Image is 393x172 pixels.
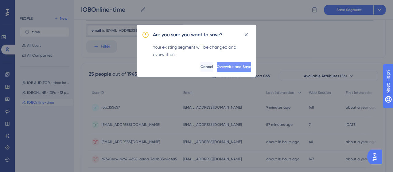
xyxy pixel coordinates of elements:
span: Overwrite and Save [217,64,251,69]
iframe: UserGuiding AI Assistant Launcher [367,148,386,166]
div: Your existing segment will be changed and overwritten. [153,43,251,58]
span: Cancel [200,64,213,69]
h2: Are you sure you want to save? [153,31,223,38]
span: Need Help? [14,2,38,9]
